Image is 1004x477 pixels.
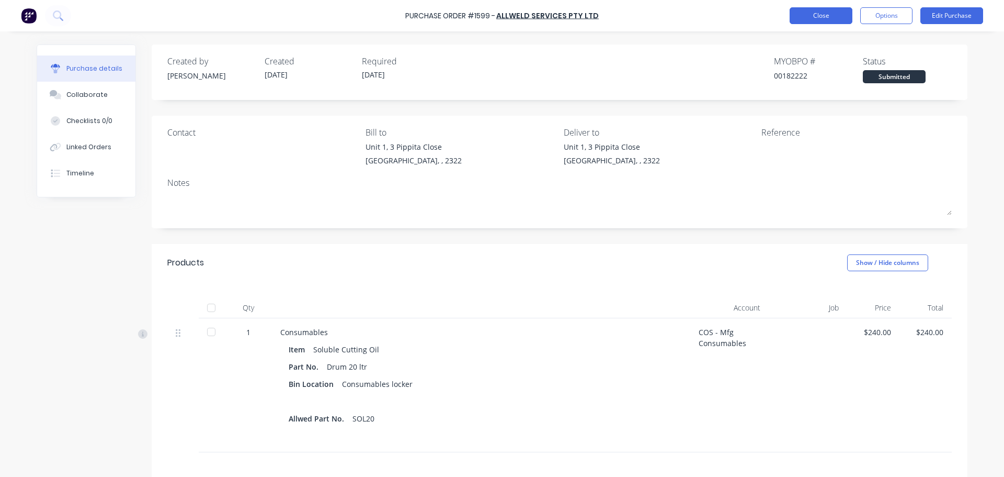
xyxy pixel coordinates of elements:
[774,55,863,68] div: MYOB PO #
[863,70,926,83] div: Submitted
[233,327,264,338] div: 1
[774,70,863,81] div: 00182222
[769,297,847,318] div: Job
[225,297,272,318] div: Qty
[908,327,943,338] div: $240.00
[21,8,37,24] img: Factory
[352,411,374,426] div: SOL20
[289,342,313,357] div: Item
[327,359,367,374] div: Drum 20 ltr
[855,327,891,338] div: $240.00
[790,7,852,24] button: Close
[496,10,599,21] a: Allweld Services Pty Ltd
[289,411,352,426] div: Allwed Part No.
[847,254,928,271] button: Show / Hide columns
[37,56,135,82] button: Purchase details
[37,160,135,186] button: Timeline
[167,257,204,269] div: Products
[66,116,112,126] div: Checklists 0/0
[690,297,769,318] div: Account
[66,169,94,178] div: Timeline
[167,126,358,139] div: Contact
[863,55,952,68] div: Status
[342,376,413,392] div: Consumables locker
[860,7,912,24] button: Options
[366,126,556,139] div: Bill to
[920,7,983,24] button: Edit Purchase
[405,10,495,21] div: Purchase Order #1599 -
[66,142,111,152] div: Linked Orders
[366,155,462,166] div: [GEOGRAPHIC_DATA], , 2322
[167,55,256,68] div: Created by
[847,297,899,318] div: Price
[66,64,122,73] div: Purchase details
[313,342,379,357] div: Soluble Cutting Oil
[289,359,327,374] div: Part No.
[761,126,952,139] div: Reference
[690,318,769,452] div: COS - Mfg Consumables
[362,55,451,68] div: Required
[564,126,754,139] div: Deliver to
[289,376,342,392] div: Bin Location
[37,108,135,134] button: Checklists 0/0
[564,141,660,152] div: Unit 1, 3 Pippita Close
[280,327,682,338] div: Consumables
[265,55,353,68] div: Created
[167,176,952,189] div: Notes
[37,134,135,160] button: Linked Orders
[167,70,256,81] div: [PERSON_NAME]
[564,155,660,166] div: [GEOGRAPHIC_DATA], , 2322
[366,141,462,152] div: Unit 1, 3 Pippita Close
[37,82,135,108] button: Collaborate
[899,297,952,318] div: Total
[66,90,108,99] div: Collaborate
